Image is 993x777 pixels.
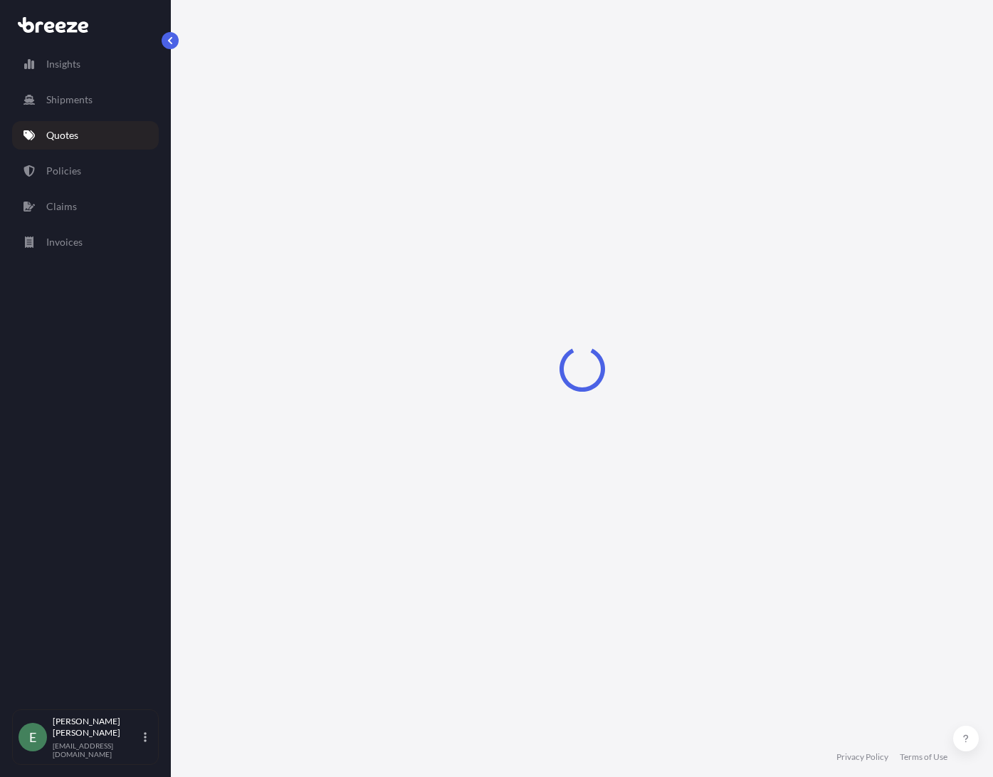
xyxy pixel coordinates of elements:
span: E [29,730,36,744]
p: Invoices [46,235,83,249]
a: Insights [12,50,159,78]
a: Shipments [12,85,159,114]
a: Privacy Policy [836,751,888,763]
p: Quotes [46,128,78,142]
a: Quotes [12,121,159,150]
p: [EMAIL_ADDRESS][DOMAIN_NAME] [53,741,141,758]
p: [PERSON_NAME] [PERSON_NAME] [53,716,141,739]
a: Claims [12,192,159,221]
p: Claims [46,199,77,214]
p: Policies [46,164,81,178]
a: Invoices [12,228,159,256]
p: Shipments [46,93,93,107]
a: Terms of Use [900,751,947,763]
a: Policies [12,157,159,185]
p: Insights [46,57,80,71]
